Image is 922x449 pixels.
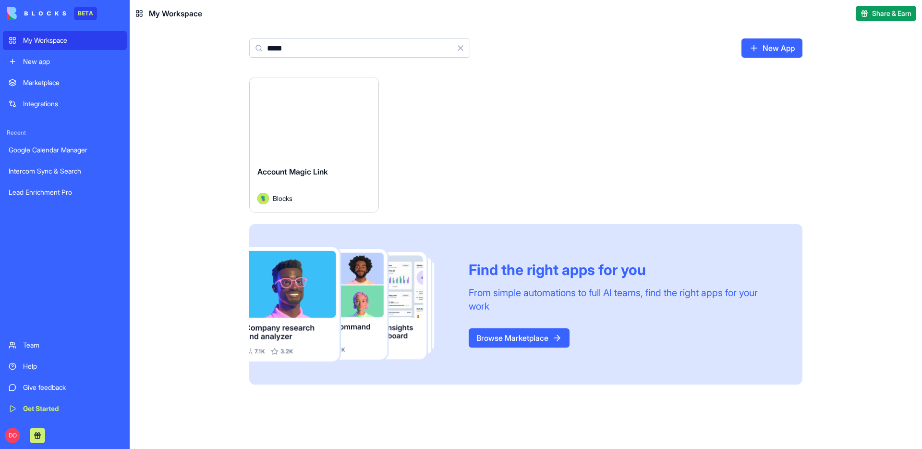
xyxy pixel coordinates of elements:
[9,166,121,176] div: Intercom Sync & Search
[23,362,121,371] div: Help
[149,8,202,19] span: My Workspace
[3,31,127,50] a: My Workspace
[856,6,916,21] button: Share & Earn
[3,94,127,113] a: Integrations
[257,167,328,176] span: Account Magic Link
[23,99,121,109] div: Integrations
[5,428,20,443] span: DO
[23,383,121,392] div: Give feedback
[74,7,97,20] div: BETA
[3,183,127,202] a: Lead Enrichment Pro
[3,378,127,397] a: Give feedback
[23,340,121,350] div: Team
[257,193,269,204] img: Avatar
[9,187,121,197] div: Lead Enrichment Pro
[451,38,470,58] button: Clear
[273,193,292,203] span: Blocks
[469,261,779,278] div: Find the right apps for you
[3,357,127,376] a: Help
[23,57,121,66] div: New app
[3,336,127,355] a: Team
[3,52,127,71] a: New app
[3,399,127,418] a: Get Started
[469,286,779,313] div: From simple automations to full AI teams, find the right apps for your work
[23,36,121,45] div: My Workspace
[872,9,911,18] span: Share & Earn
[9,145,121,155] div: Google Calendar Manager
[23,78,121,87] div: Marketplace
[23,404,121,413] div: Get Started
[249,77,379,212] a: Account Magic LinkAvatarBlocks
[7,7,97,20] a: BETA
[3,129,127,137] span: Recent
[249,247,453,362] img: Frame_181_egmpey.png
[741,38,802,58] a: New App
[3,140,127,160] a: Google Calendar Manager
[469,328,570,348] a: Browse Marketplace
[3,162,127,181] a: Intercom Sync & Search
[3,73,127,92] a: Marketplace
[7,7,66,20] img: logo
